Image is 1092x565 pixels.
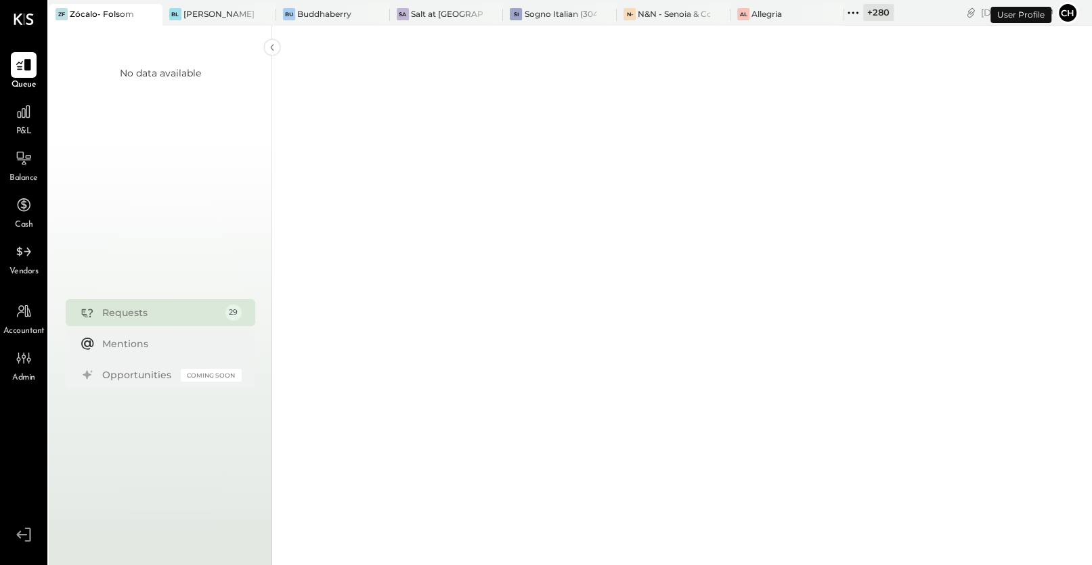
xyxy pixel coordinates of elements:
div: 29 [225,304,242,321]
div: BL [169,8,181,20]
a: P&L [1,99,47,138]
div: [PERSON_NAME] Latte [183,8,256,20]
span: Admin [12,372,35,384]
button: Ch [1057,2,1078,24]
div: copy link [964,5,978,20]
a: Accountant [1,298,47,338]
span: Cash [15,219,32,231]
div: Al [737,8,749,20]
span: P&L [16,126,32,138]
div: Opportunities [102,368,174,382]
span: Queue [12,79,37,91]
div: Allegria [751,8,782,20]
div: No data available [120,66,201,80]
a: Queue [1,52,47,91]
div: Coming Soon [181,369,242,382]
a: Admin [1,345,47,384]
div: N&N - Senoia & Corporate [638,8,710,20]
div: Buddhaberry [297,8,351,20]
div: Zócalo- Folsom [70,8,134,20]
div: [DATE] [981,6,1053,19]
div: Sogno Italian (304 Restaurant) [524,8,596,20]
div: ZF [56,8,68,20]
span: Balance [9,173,38,185]
span: Vendors [9,266,39,278]
a: Cash [1,192,47,231]
div: Mentions [102,337,235,351]
div: User Profile [990,7,1051,23]
span: Accountant [3,325,45,338]
a: Vendors [1,239,47,278]
div: Salt at [GEOGRAPHIC_DATA] [411,8,483,20]
div: Sa [397,8,409,20]
div: Requests [102,306,219,319]
div: SI [510,8,522,20]
a: Balance [1,145,47,185]
div: N- [624,8,636,20]
div: + 280 [863,4,894,21]
div: Bu [283,8,295,20]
